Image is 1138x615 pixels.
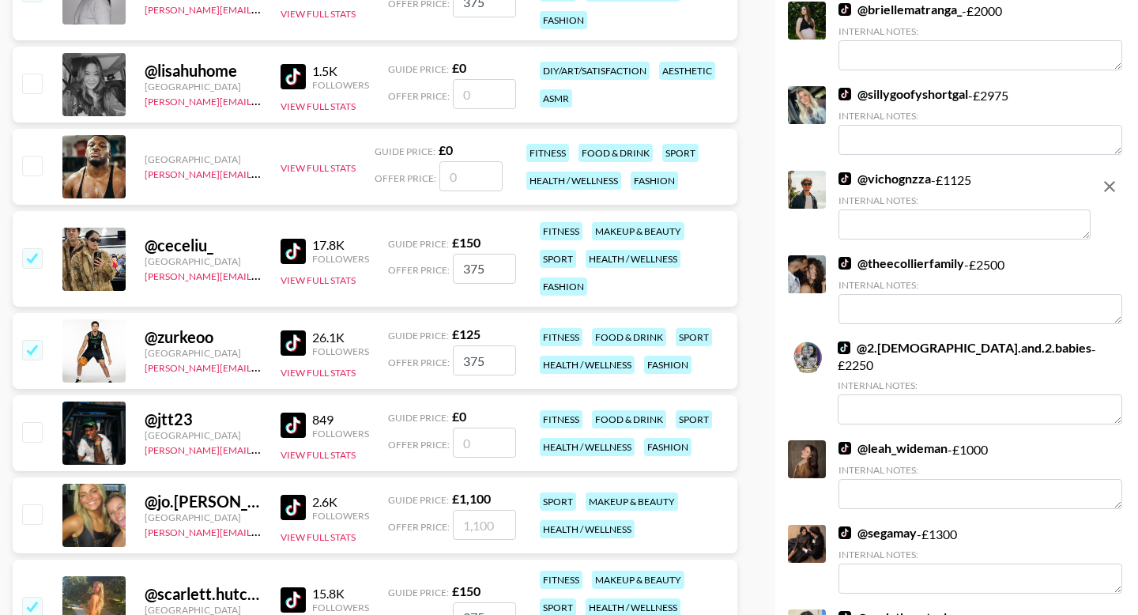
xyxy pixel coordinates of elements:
[312,63,369,79] div: 1.5K
[838,25,1122,37] div: Internal Notes:
[644,356,691,374] div: fashion
[838,379,1122,391] div: Internal Notes:
[388,238,449,250] span: Guide Price:
[145,441,379,456] a: [PERSON_NAME][EMAIL_ADDRESS][DOMAIN_NAME]
[838,340,1122,424] div: - £ 2250
[388,521,450,533] span: Offer Price:
[838,171,1091,240] div: - £ 1125
[281,495,306,520] img: TikTok
[526,144,569,162] div: fitness
[388,439,450,451] span: Offer Price:
[312,412,369,428] div: 849
[838,526,851,539] img: TikTok
[452,235,480,250] strong: £ 150
[592,571,684,589] div: makeup & beauty
[145,409,262,429] div: @ jtt23
[145,92,379,108] a: [PERSON_NAME][EMAIL_ADDRESS][DOMAIN_NAME]
[281,8,356,20] button: View Full Stats
[540,328,582,346] div: fitness
[388,264,450,276] span: Offer Price:
[281,367,356,379] button: View Full Stats
[145,347,262,359] div: [GEOGRAPHIC_DATA]
[453,345,516,375] input: 125
[281,274,356,286] button: View Full Stats
[312,602,369,613] div: Followers
[578,144,653,162] div: food & drink
[145,236,262,255] div: @ ceceliu_
[439,142,453,157] strong: £ 0
[540,11,587,29] div: fashion
[838,194,1091,206] div: Internal Notes:
[540,438,635,456] div: health / wellness
[281,330,306,356] img: TikTok
[388,587,449,598] span: Guide Price:
[145,153,262,165] div: [GEOGRAPHIC_DATA]
[145,255,262,267] div: [GEOGRAPHIC_DATA]
[540,62,650,80] div: diy/art/satisfaction
[838,86,1122,155] div: - £ 2975
[838,88,851,100] img: TikTok
[838,440,948,456] a: @leah_wideman
[388,330,449,341] span: Guide Price:
[540,89,572,108] div: asmr
[388,412,449,424] span: Guide Price:
[145,61,262,81] div: @ lisahuhome
[540,356,635,374] div: health / wellness
[281,239,306,264] img: TikTok
[145,267,379,282] a: [PERSON_NAME][EMAIL_ADDRESS][DOMAIN_NAME]
[312,330,369,345] div: 26.1K
[838,2,962,17] a: @briellematranga_
[281,64,306,89] img: TikTok
[145,429,262,441] div: [GEOGRAPHIC_DATA]
[586,250,680,268] div: health / wellness
[540,222,582,240] div: fitness
[838,86,968,102] a: @sillygoofyshortgal
[281,413,306,438] img: TikTok
[312,428,369,440] div: Followers
[453,428,516,458] input: 0
[453,79,516,109] input: 0
[375,145,435,157] span: Guide Price:
[375,172,436,184] span: Offer Price:
[452,583,480,598] strong: £ 150
[312,345,369,357] div: Followers
[145,359,379,374] a: [PERSON_NAME][EMAIL_ADDRESS][DOMAIN_NAME]
[838,549,1122,560] div: Internal Notes:
[676,410,712,428] div: sport
[312,79,369,91] div: Followers
[540,492,576,511] div: sport
[145,1,379,16] a: [PERSON_NAME][EMAIL_ADDRESS][DOMAIN_NAME]
[526,172,621,190] div: health / wellness
[145,327,262,347] div: @ zurkeoo
[312,510,369,522] div: Followers
[676,328,712,346] div: sport
[388,357,450,368] span: Offer Price:
[281,531,356,543] button: View Full Stats
[838,340,1091,356] a: @2.[DEMOGRAPHIC_DATA].and.2.babies
[145,165,379,180] a: [PERSON_NAME][EMAIL_ADDRESS][DOMAIN_NAME]
[838,2,1122,70] div: - £ 2000
[540,410,582,428] div: fitness
[452,326,480,341] strong: £ 125
[644,438,691,456] div: fashion
[145,492,262,511] div: @ jo.[PERSON_NAME]
[838,440,1122,509] div: - £ 1000
[1094,171,1125,202] button: remove
[838,257,851,270] img: TikTok
[659,62,715,80] div: aesthetic
[388,63,449,75] span: Guide Price:
[439,161,503,191] input: 0
[452,491,491,506] strong: £ 1,100
[838,279,1122,291] div: Internal Notes:
[281,587,306,613] img: TikTok
[662,144,699,162] div: sport
[312,237,369,253] div: 17.8K
[281,162,356,174] button: View Full Stats
[838,110,1122,122] div: Internal Notes:
[312,494,369,510] div: 2.6K
[388,494,449,506] span: Guide Price:
[838,255,964,271] a: @theecollierfamily
[838,525,917,541] a: @segamay
[592,222,684,240] div: makeup & beauty
[281,449,356,461] button: View Full Stats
